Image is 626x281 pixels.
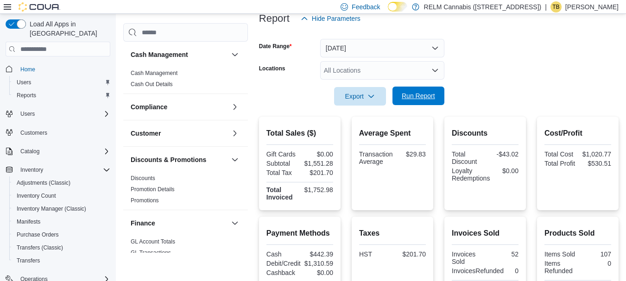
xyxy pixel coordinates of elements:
span: GL Account Totals [131,238,175,245]
span: Users [13,77,110,88]
div: HST [359,250,391,258]
h3: Cash Management [131,50,188,59]
a: Users [13,77,35,88]
h3: Finance [131,219,155,228]
div: Invoices Sold [452,250,483,265]
button: Discounts & Promotions [131,155,228,164]
button: Inventory [2,163,114,176]
a: Customers [17,127,51,138]
span: Inventory Manager (Classic) [17,205,86,212]
a: Inventory Manager (Classic) [13,203,90,214]
button: Cash Management [131,50,228,59]
label: Locations [259,65,285,72]
div: Subtotal [266,160,298,167]
a: Inventory Count [13,190,60,201]
span: Inventory Manager (Classic) [13,203,110,214]
div: Total Discount [452,150,483,165]
span: Customers [17,127,110,138]
div: Finance [123,236,248,262]
div: Cash [266,250,298,258]
span: Cash Management [131,69,177,77]
span: Load All Apps in [GEOGRAPHIC_DATA] [26,19,110,38]
div: Total Tax [266,169,298,176]
div: Items Sold [544,250,576,258]
span: Promotions [131,197,159,204]
span: Transfers (Classic) [13,242,110,253]
h2: Average Spent [359,128,426,139]
button: Compliance [131,102,228,112]
div: 0 [507,267,519,275]
h3: Discounts & Promotions [131,155,206,164]
div: $1,310.59 [304,260,333,267]
span: Reports [13,90,110,101]
button: Customers [2,126,114,139]
button: Export [334,87,386,106]
h2: Total Sales ($) [266,128,333,139]
button: Inventory Count [9,189,114,202]
div: Gift Cards [266,150,298,158]
button: Catalog [2,145,114,158]
span: Inventory Count [13,190,110,201]
span: Discounts [131,175,155,182]
button: Catalog [17,146,43,157]
a: Transfers (Classic) [13,242,67,253]
a: Reports [13,90,40,101]
span: Reports [17,92,36,99]
span: Home [17,63,110,75]
div: $530.51 [580,160,611,167]
div: Total Profit [544,160,576,167]
span: Manifests [13,216,110,227]
span: Users [17,79,31,86]
div: $1,752.98 [302,186,333,194]
div: $0.00 [302,269,333,276]
span: Home [20,66,35,73]
a: Transfers [13,255,44,266]
h3: Report [259,13,290,24]
span: Promotion Details [131,186,175,193]
button: Users [17,108,38,119]
span: Adjustments (Classic) [17,179,70,187]
p: [PERSON_NAME] [565,1,619,12]
button: Customer [229,128,240,139]
img: Cova [19,2,60,12]
h3: Compliance [131,102,167,112]
button: Adjustments (Classic) [9,176,114,189]
button: Finance [131,219,228,228]
span: Purchase Orders [17,231,59,238]
div: $0.00 [493,167,519,175]
button: Compliance [229,101,240,112]
div: Transaction Average [359,150,393,165]
div: Cashback [266,269,298,276]
div: Total Cost [544,150,576,158]
p: | [545,1,547,12]
span: Transfers [17,257,40,264]
span: Catalog [17,146,110,157]
p: RELM Cannabis ([STREET_ADDRESS]) [424,1,542,12]
span: GL Transactions [131,249,171,256]
h2: Discounts [452,128,519,139]
a: Purchase Orders [13,229,63,240]
div: Debit/Credit [266,260,301,267]
div: $201.70 [394,250,426,258]
button: [DATE] [320,39,444,57]
a: GL Transactions [131,250,171,256]
a: Home [17,64,39,75]
span: Inventory Count [17,192,56,200]
span: Users [20,110,35,118]
span: Customers [20,129,47,137]
div: Discounts & Promotions [123,173,248,210]
button: Finance [229,218,240,229]
div: Loyalty Redemptions [452,167,490,182]
h2: Products Sold [544,228,611,239]
button: Users [2,107,114,120]
div: $1,020.77 [580,150,611,158]
div: InvoicesRefunded [452,267,504,275]
a: Cash Out Details [131,81,173,87]
button: Purchase Orders [9,228,114,241]
span: Catalog [20,148,39,155]
label: Date Range [259,43,292,50]
div: -$43.02 [487,150,519,158]
button: Reports [9,89,114,102]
